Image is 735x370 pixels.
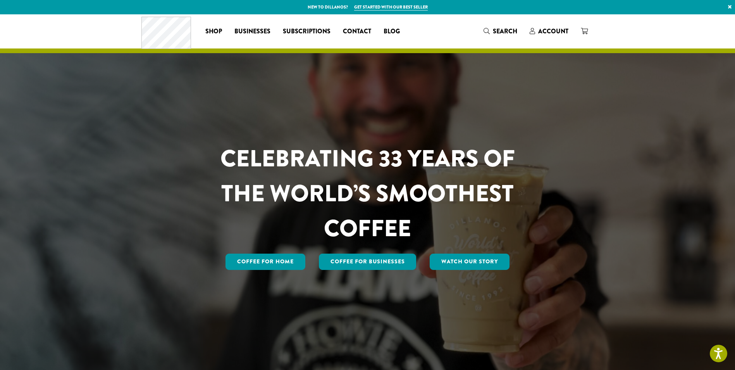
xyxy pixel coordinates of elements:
[538,27,568,36] span: Account
[199,25,228,38] a: Shop
[430,254,510,270] a: Watch Our Story
[205,27,222,36] span: Shop
[493,27,517,36] span: Search
[198,141,538,246] h1: CELEBRATING 33 YEARS OF THE WORLD’S SMOOTHEST COFFEE
[343,27,371,36] span: Contact
[384,27,400,36] span: Blog
[283,27,330,36] span: Subscriptions
[225,254,305,270] a: Coffee for Home
[319,254,417,270] a: Coffee For Businesses
[477,25,523,38] a: Search
[234,27,270,36] span: Businesses
[354,4,428,10] a: Get started with our best seller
